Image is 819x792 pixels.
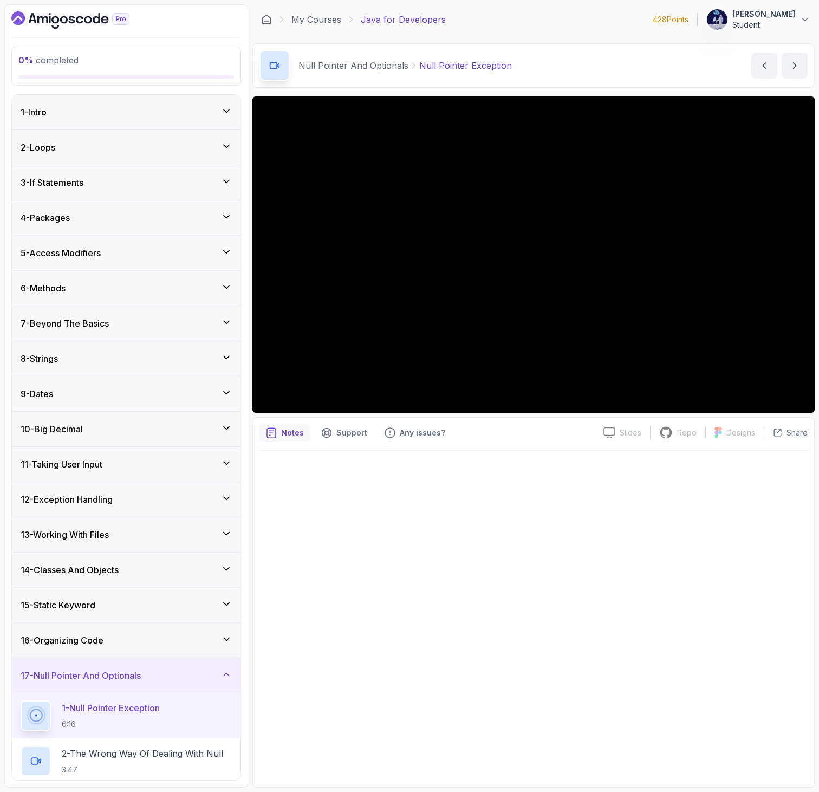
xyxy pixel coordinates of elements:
h3: 11 - Taking User Input [21,458,102,471]
p: Student [732,20,795,30]
p: Null Pointer Exception [419,59,512,72]
h3: 6 - Methods [21,282,66,295]
h3: 3 - If Statements [21,176,83,189]
h3: 12 - Exception Handling [21,493,113,506]
p: 428 Points [653,14,688,25]
button: 16-Organizing Code [12,623,240,658]
h3: 8 - Strings [21,352,58,365]
p: Null Pointer And Optionals [298,59,408,72]
button: 5-Access Modifiers [12,236,240,270]
p: Designs [726,427,755,438]
button: 10-Big Decimal [12,412,240,446]
button: 9-Dates [12,376,240,411]
h3: 16 - Organizing Code [21,634,103,647]
button: notes button [259,424,310,442]
h3: 7 - Beyond The Basics [21,317,109,330]
p: 2 - The Wrong Way Of Dealing With Null [62,747,223,760]
p: Java for Developers [361,13,446,26]
p: Support [336,427,367,438]
button: 15-Static Keyword [12,588,240,622]
span: completed [18,55,79,66]
button: previous content [751,53,777,79]
h3: 1 - Intro [21,106,47,119]
button: 2-The Wrong Way Of Dealing With Null3:47 [21,746,232,776]
span: 0 % [18,55,34,66]
p: 6:16 [62,719,160,730]
p: Notes [281,427,304,438]
button: user profile image[PERSON_NAME]Student [706,9,810,30]
h3: 9 - Dates [21,387,53,400]
button: 12-Exception Handling [12,482,240,517]
button: Share [764,427,808,438]
button: 7-Beyond The Basics [12,306,240,341]
button: Feedback button [378,424,452,442]
h3: 2 - Loops [21,141,55,154]
p: 3:47 [62,764,223,775]
p: Share [786,427,808,438]
p: [PERSON_NAME] [732,9,795,20]
a: My Courses [291,13,341,26]
button: 1-Null Pointer Exception6:16 [21,700,232,731]
h3: 14 - Classes And Objects [21,563,119,576]
button: 14-Classes And Objects [12,553,240,587]
iframe: 1 - Null Pointer Exception [252,96,815,413]
button: next content [782,53,808,79]
button: 11-Taking User Input [12,447,240,482]
button: 13-Working With Files [12,517,240,552]
button: 4-Packages [12,200,240,235]
p: 1 - Null Pointer Exception [62,702,160,715]
h3: 4 - Packages [21,211,70,224]
button: 2-Loops [12,130,240,165]
button: 3-If Statements [12,165,240,200]
button: 17-Null Pointer And Optionals [12,658,240,693]
a: Dashboard [261,14,272,25]
h3: 10 - Big Decimal [21,423,83,436]
a: Dashboard [11,11,154,29]
p: Any issues? [400,427,445,438]
h3: 13 - Working With Files [21,528,109,541]
h3: 17 - Null Pointer And Optionals [21,669,141,682]
h3: 15 - Static Keyword [21,599,95,612]
button: 1-Intro [12,95,240,129]
button: 8-Strings [12,341,240,376]
button: 6-Methods [12,271,240,306]
img: user profile image [707,9,727,30]
p: Repo [677,427,697,438]
p: Slides [620,427,641,438]
h3: 5 - Access Modifiers [21,246,101,259]
button: Support button [315,424,374,442]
